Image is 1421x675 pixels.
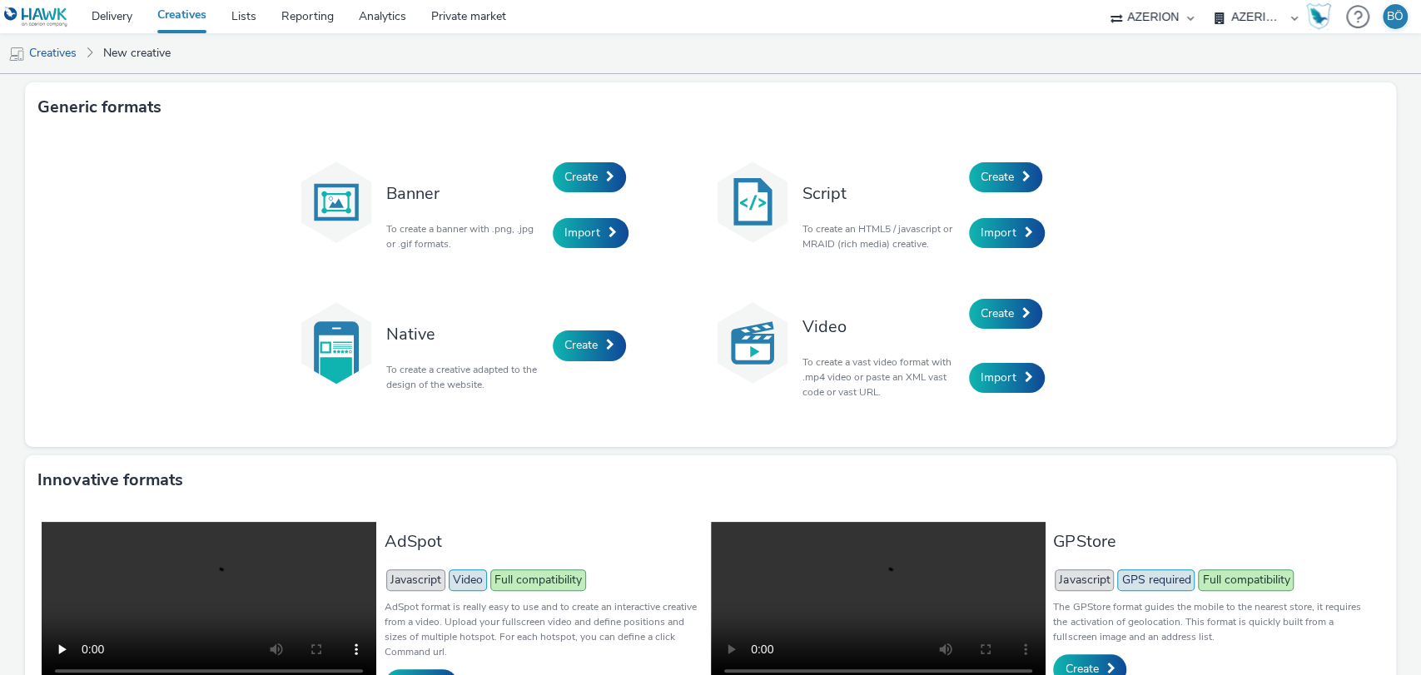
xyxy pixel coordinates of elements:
[295,301,378,385] img: native.svg
[711,161,794,244] img: code.svg
[386,323,544,345] h3: Native
[37,468,183,493] h3: Innovative formats
[969,162,1042,192] a: Create
[490,569,586,591] span: Full compatibility
[711,301,794,385] img: video.svg
[449,569,487,591] span: Video
[386,362,544,392] p: To create a creative adapted to the design of the website.
[969,299,1042,329] a: Create
[1053,599,1371,644] p: The GPStore format guides the mobile to the nearest store, it requires the activation of geolocat...
[969,218,1045,248] a: Import
[553,218,629,248] a: Import
[95,33,179,73] a: New creative
[802,355,961,400] p: To create a vast video format with .mp4 video or paste an XML vast code or vast URL.
[1053,530,1371,553] h3: GPStore
[564,337,598,353] span: Create
[1055,569,1114,591] span: Javascript
[386,569,445,591] span: Javascript
[802,315,961,338] h3: Video
[386,182,544,205] h3: Banner
[981,305,1014,321] span: Create
[8,46,25,62] img: mobile
[37,95,161,120] h3: Generic formats
[386,221,544,251] p: To create a banner with .png, .jpg or .gif formats.
[1198,569,1294,591] span: Full compatibility
[1306,3,1338,30] a: Hawk Academy
[553,162,626,192] a: Create
[981,169,1014,185] span: Create
[969,363,1045,393] a: Import
[1117,569,1195,591] span: GPS required
[802,182,961,205] h3: Script
[385,530,703,553] h3: AdSpot
[295,161,378,244] img: banner.svg
[802,221,961,251] p: To create an HTML5 / javascript or MRAID (rich media) creative.
[1387,4,1404,29] div: BÖ
[1306,3,1331,30] img: Hawk Academy
[4,7,68,27] img: undefined Logo
[981,370,1016,385] span: Import
[385,599,703,659] p: AdSpot format is really easy to use and to create an interactive creative from a video. Upload yo...
[564,225,600,241] span: Import
[981,225,1016,241] span: Import
[553,330,626,360] a: Create
[564,169,598,185] span: Create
